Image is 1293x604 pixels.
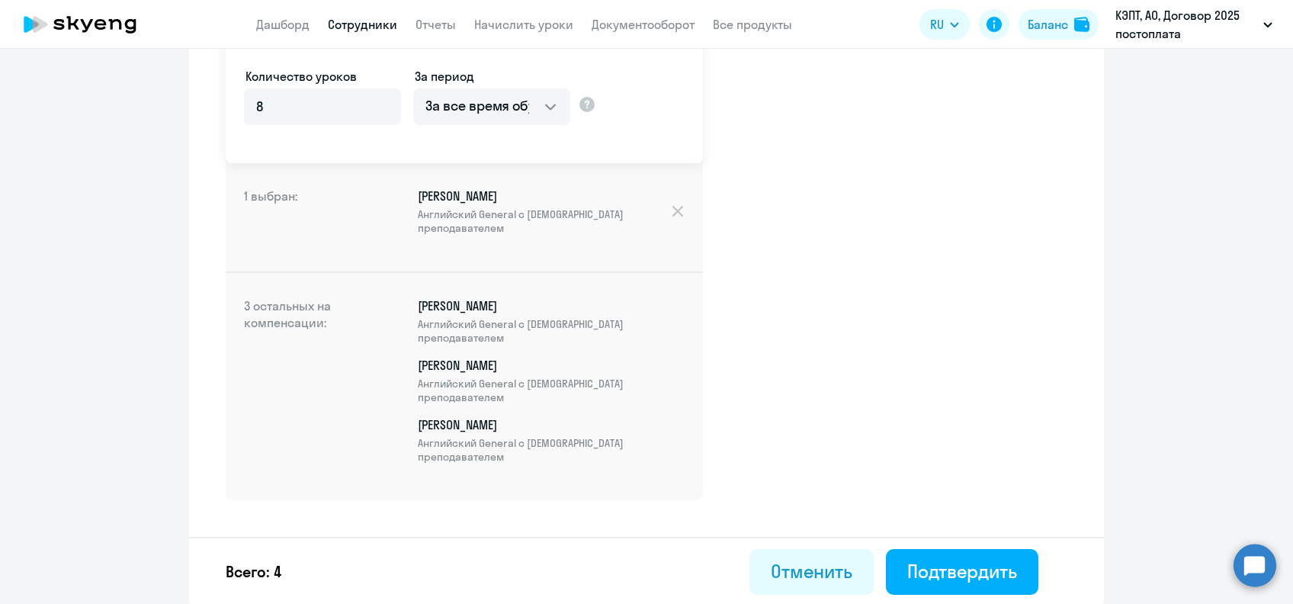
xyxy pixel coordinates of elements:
[245,67,357,85] label: Количество уроков
[749,549,874,595] button: Отменить
[771,559,852,583] div: Отменить
[930,15,944,34] span: RU
[1019,9,1099,40] button: Балансbalance
[474,17,573,32] a: Начислить уроки
[919,9,970,40] button: RU
[1108,6,1280,43] button: КЭПТ, АО, Договор 2025 постоплата
[244,297,366,476] h4: 3 остальных на компенсации:
[907,559,1017,583] div: Подтвердить
[415,17,456,32] a: Отчеты
[418,377,685,404] span: Английский General с [DEMOGRAPHIC_DATA] преподавателем
[713,17,792,32] a: Все продукты
[418,416,685,464] p: [PERSON_NAME]
[1115,6,1257,43] p: КЭПТ, АО, Договор 2025 постоплата
[886,549,1038,595] button: Подтвердить
[1074,17,1089,32] img: balance
[418,436,685,464] span: Английский General с [DEMOGRAPHIC_DATA] преподавателем
[418,297,685,345] p: [PERSON_NAME]
[418,357,685,404] p: [PERSON_NAME]
[1028,15,1068,34] div: Баланс
[418,188,670,235] p: [PERSON_NAME]
[418,207,670,235] span: Английский General с [DEMOGRAPHIC_DATA] преподавателем
[328,17,397,32] a: Сотрудники
[592,17,695,32] a: Документооборот
[244,188,366,247] h4: 1 выбран:
[226,561,281,583] p: Всего: 4
[415,67,474,85] label: За период
[418,317,685,345] span: Английский General с [DEMOGRAPHIC_DATA] преподавателем
[256,17,310,32] a: Дашборд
